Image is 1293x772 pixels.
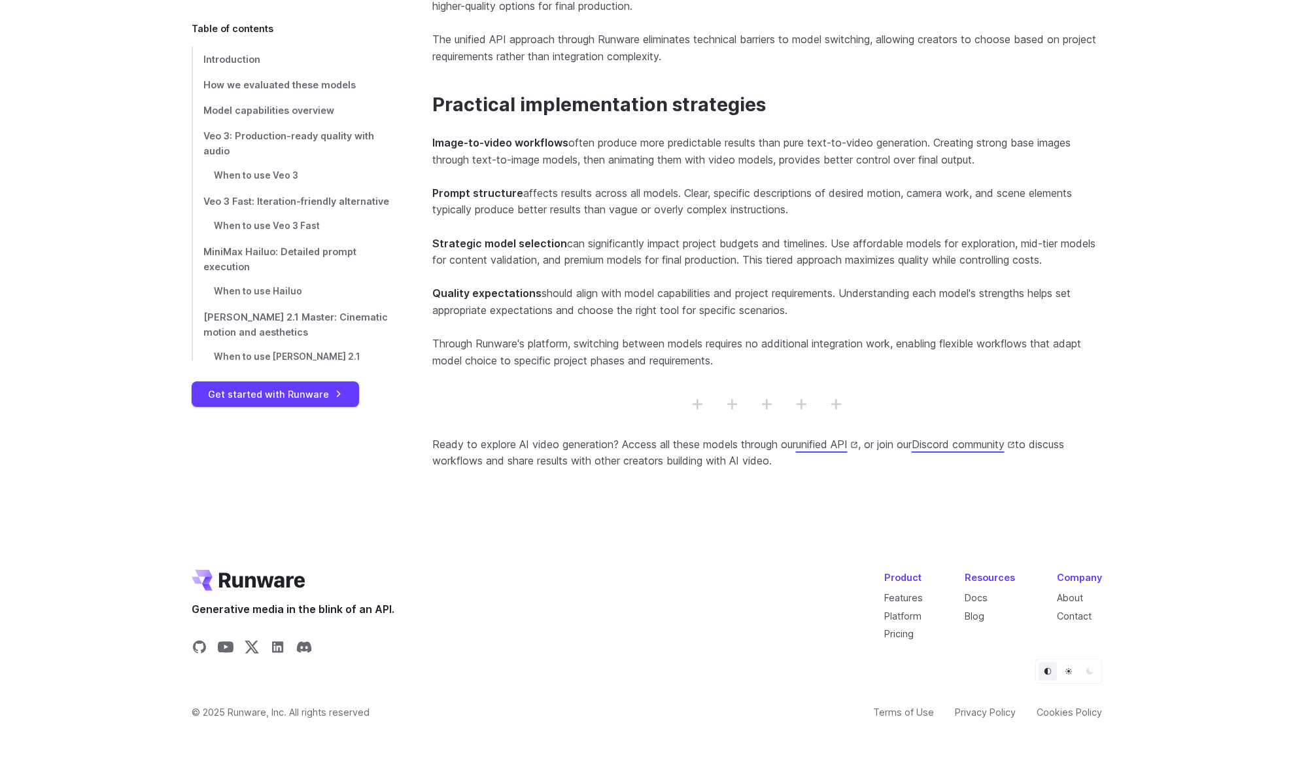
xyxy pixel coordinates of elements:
a: When to use Veo 3 [192,164,390,188]
a: MiniMax Hailuo: Detailed prompt execution [192,239,390,279]
span: Veo 3 Fast: Iteration-friendly alternative [203,196,389,207]
span: [PERSON_NAME] 2.1 Master: Cinematic motion and aesthetics [203,311,388,338]
a: unified API [796,438,858,451]
a: Platform [884,610,922,622]
a: About [1057,592,1083,603]
span: Introduction [203,54,260,65]
a: How we evaluated these models [192,72,390,97]
button: Default [1039,662,1057,680]
span: Model capabilities overview [203,105,334,116]
a: Blog [965,610,984,622]
span: Generative media in the blink of an API. [192,601,394,618]
a: Share on YouTube [218,639,233,659]
a: Privacy Policy [955,705,1016,720]
p: often produce more predictable results than pure text-to-video generation. Creating strong base i... [432,135,1102,168]
a: Docs [965,592,988,603]
span: When to use Veo 3 Fast [214,220,320,231]
a: Pricing [884,628,914,639]
button: Dark [1080,662,1099,680]
a: Terms of Use [873,705,934,720]
a: Features [884,592,923,603]
span: When to use Veo 3 [214,170,298,181]
span: How we evaluated these models [203,79,356,90]
ul: Theme selector [1035,659,1102,684]
a: Model capabilities overview [192,97,390,123]
a: Share on LinkedIn [270,639,286,659]
strong: Image-to-video workflows [432,136,568,149]
a: Contact [1057,610,1092,622]
a: Veo 3 Fast: Iteration-friendly alternative [192,188,390,214]
a: Get started with Runware [192,381,359,407]
a: When to use [PERSON_NAME] 2.1 [192,345,390,370]
p: The unified API approach through Runware eliminates technical barriers to model switching, allowi... [432,31,1102,65]
a: [PERSON_NAME] 2.1 Master: Cinematic motion and aesthetics [192,304,390,345]
span: © 2025 Runware, Inc. All rights reserved [192,705,370,720]
a: Introduction [192,46,390,72]
span: Table of contents [192,21,273,36]
a: Cookies Policy [1037,705,1102,720]
p: affects results across all models. Clear, specific descriptions of desired motion, camera work, a... [432,185,1102,219]
div: Resources [965,570,1015,585]
span: When to use Hailuo [214,286,302,296]
strong: Quality expectations [432,287,542,300]
p: can significantly impact project budgets and timelines. Use affordable models for exploration, mi... [432,236,1102,269]
a: When to use Hailuo [192,279,390,304]
span: When to use [PERSON_NAME] 2.1 [214,351,360,362]
a: Share on Discord [296,639,312,659]
button: Light [1060,662,1078,680]
a: Go to / [192,570,305,591]
a: Share on X [244,639,260,659]
a: When to use Veo 3 Fast [192,214,390,239]
p: Ready to explore AI video generation? Access all these models through our , or join our to discus... [432,436,1102,470]
span: MiniMax Hailuo: Detailed prompt execution [203,246,356,272]
a: Veo 3: Production-ready quality with audio [192,123,390,164]
span: Veo 3: Production-ready quality with audio [203,130,374,156]
strong: Strategic model selection [432,237,567,250]
div: Company [1057,570,1102,585]
div: Product [884,570,923,585]
a: Share on GitHub [192,639,207,659]
p: Through Runware's platform, switching between models requires no additional integration work, ena... [432,336,1102,369]
p: should align with model capabilities and project requirements. Understanding each model's strengt... [432,285,1102,319]
a: Discord community [912,438,1015,451]
a: Practical implementation strategies [432,94,766,116]
strong: Prompt structure [432,186,523,200]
